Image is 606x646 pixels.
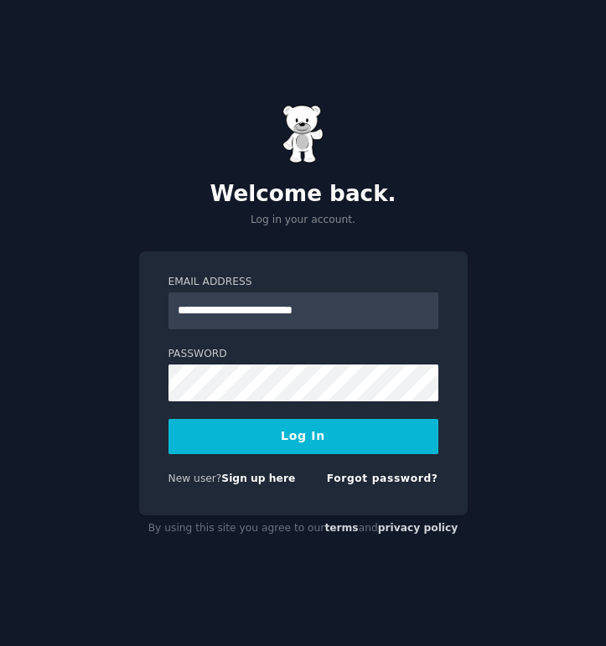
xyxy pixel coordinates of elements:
label: Email Address [168,275,438,290]
p: Log in your account. [139,213,468,228]
span: New user? [168,473,222,484]
h2: Welcome back. [139,181,468,208]
label: Password [168,347,438,362]
img: Gummy Bear [282,105,324,163]
div: By using this site you agree to our and [139,515,468,542]
a: Forgot password? [327,473,438,484]
button: Log In [168,419,438,454]
a: terms [324,522,358,534]
a: Sign up here [221,473,295,484]
a: privacy policy [378,522,458,534]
